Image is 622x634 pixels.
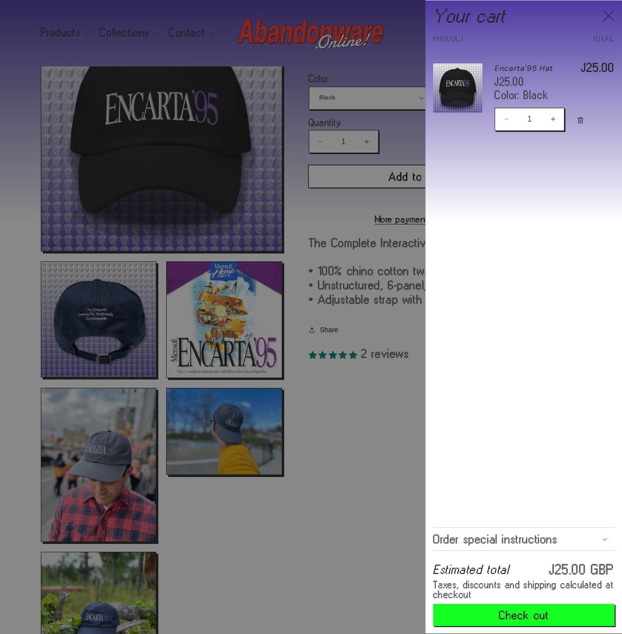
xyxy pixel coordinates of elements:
[524,36,615,51] th: Total
[433,36,524,51] th: Product
[433,8,505,24] h2: Your cart
[495,63,569,73] a: Encarta'95 Hat
[517,108,542,131] input: Quantity for Encarta&#39;95 Hat
[433,535,558,543] span: Order special instructions
[433,580,615,599] small: Taxes, discounts and shipping calculated at checkout
[524,90,549,101] dd: Black
[598,5,620,27] button: Close
[433,566,509,574] h2: Estimated total
[433,528,615,550] summary: Order special instructions
[433,604,615,626] button: Check out
[549,565,615,574] p: £25.00 GBP
[495,77,569,87] div: £25.00
[572,110,589,130] button: Remove Encarta'95 Hat - Black
[495,90,520,101] dt: Color:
